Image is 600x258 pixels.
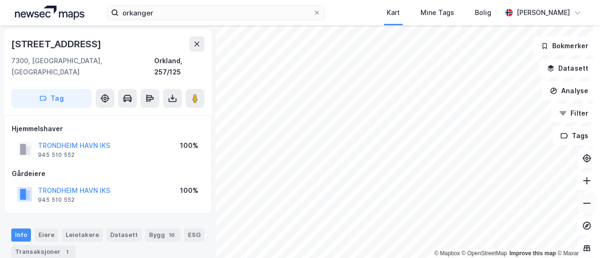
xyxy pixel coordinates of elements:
[11,229,31,242] div: Info
[11,55,154,78] div: 7300, [GEOGRAPHIC_DATA], [GEOGRAPHIC_DATA]
[38,196,75,204] div: 945 510 552
[539,59,596,78] button: Datasett
[462,250,507,257] a: OpenStreetMap
[106,229,142,242] div: Datasett
[434,250,460,257] a: Mapbox
[12,123,204,134] div: Hjemmelshaver
[11,89,92,108] button: Tag
[542,81,596,100] button: Analyse
[553,126,596,145] button: Tags
[180,140,198,151] div: 100%
[533,37,596,55] button: Bokmerker
[15,6,84,20] img: logo.a4113a55bc3d86da70a041830d287a7e.svg
[154,55,204,78] div: Orkland, 257/125
[35,229,58,242] div: Eiere
[119,6,313,20] input: Søk på adresse, matrikkel, gårdeiere, leietakere eller personer
[12,168,204,179] div: Gårdeiere
[553,213,600,258] div: Kontrollprogram for chat
[62,247,72,257] div: 1
[62,229,103,242] div: Leietakere
[510,250,556,257] a: Improve this map
[38,151,75,159] div: 945 510 552
[167,230,177,240] div: 16
[475,7,491,18] div: Bolig
[11,37,103,52] div: [STREET_ADDRESS]
[420,7,454,18] div: Mine Tags
[145,229,180,242] div: Bygg
[184,229,204,242] div: ESG
[517,7,570,18] div: [PERSON_NAME]
[180,185,198,196] div: 100%
[551,104,596,123] button: Filter
[387,7,400,18] div: Kart
[553,213,600,258] iframe: Chat Widget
